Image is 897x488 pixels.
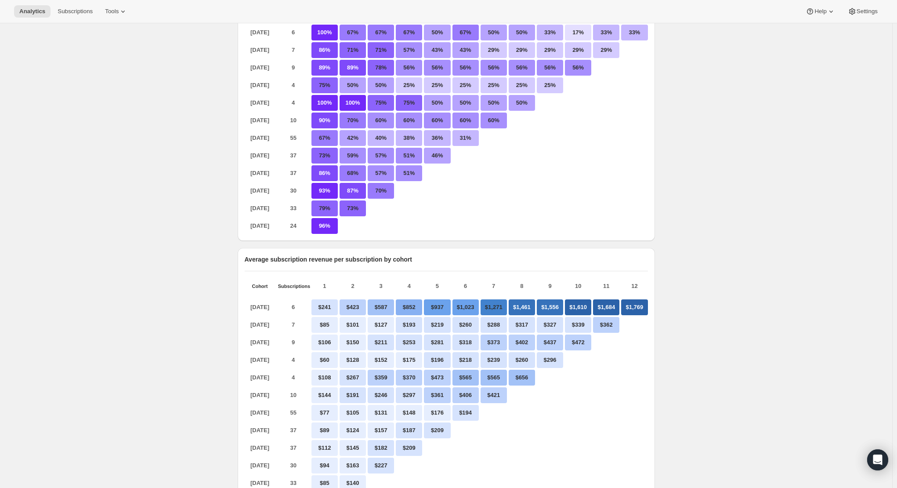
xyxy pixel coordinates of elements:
p: 9 [537,282,563,291]
p: [DATE] [245,218,275,234]
p: 50% [340,77,366,93]
button: Subscriptions [52,5,98,18]
p: $260 [452,317,479,333]
p: 25% [452,77,479,93]
p: [DATE] [245,317,275,333]
p: [DATE] [245,370,275,386]
p: $101 [340,317,366,333]
p: 60% [368,113,394,128]
span: Help [814,8,826,15]
p: 67% [311,130,338,146]
p: 29% [565,42,591,58]
p: $1,023 [452,299,479,315]
p: 30 [278,183,309,199]
p: 4 [278,370,309,386]
p: 4 [396,282,422,291]
p: $209 [424,422,450,438]
p: $253 [396,335,422,350]
p: 75% [368,95,394,111]
p: 29% [481,42,507,58]
p: 57% [368,148,394,164]
p: Average subscription revenue per subscription by cohort [245,255,648,264]
p: 50% [424,95,450,111]
p: $89 [311,422,338,438]
p: 42% [340,130,366,146]
p: $423 [340,299,366,315]
p: [DATE] [245,335,275,350]
p: $288 [481,317,507,333]
p: 60% [396,113,422,128]
p: $473 [424,370,450,386]
p: $362 [593,317,619,333]
p: [DATE] [245,165,275,181]
p: [DATE] [245,352,275,368]
p: $105 [340,405,366,421]
p: $219 [424,317,450,333]
p: 96% [311,218,338,234]
p: $128 [340,352,366,368]
p: [DATE] [245,458,275,473]
p: $182 [368,440,394,456]
p: $150 [340,335,366,350]
p: 50% [509,95,535,111]
p: 33 [278,200,309,216]
p: $176 [424,405,450,421]
p: 6 [278,25,309,40]
p: $211 [368,335,394,350]
p: 93% [311,183,338,199]
p: $297 [396,387,422,403]
p: 59% [340,148,366,164]
p: 4 [278,77,309,93]
p: $191 [340,387,366,403]
p: 87% [340,183,366,199]
p: 56% [537,60,563,76]
p: 40% [368,130,394,146]
p: 8 [509,282,535,291]
p: 57% [396,42,422,58]
p: 89% [311,60,338,76]
p: [DATE] [245,183,275,199]
p: 37 [278,440,309,456]
p: 50% [452,95,479,111]
p: $77 [311,405,338,421]
p: [DATE] [245,77,275,93]
p: $421 [481,387,507,403]
p: $239 [481,352,507,368]
p: 51% [396,165,422,181]
p: $587 [368,299,394,315]
p: [DATE] [245,405,275,421]
p: 43% [452,42,479,58]
p: 90% [311,113,338,128]
p: Cohort [245,284,275,289]
p: 7 [278,317,309,333]
p: 10 [278,113,309,128]
p: $148 [396,405,422,421]
p: 75% [311,77,338,93]
p: $131 [368,405,394,421]
p: 67% [452,25,479,40]
button: Tools [100,5,133,18]
p: $339 [565,317,591,333]
p: $327 [537,317,563,333]
p: 56% [424,60,450,76]
p: [DATE] [245,440,275,456]
p: 5 [424,282,450,291]
p: $370 [396,370,422,386]
p: 10 [565,282,591,291]
p: 7 [278,42,309,58]
p: 100% [311,95,338,111]
p: $1,769 [621,299,647,315]
p: 57% [368,165,394,181]
p: 37 [278,422,309,438]
p: 36% [424,130,450,146]
p: 56% [481,60,507,76]
p: $1,610 [565,299,591,315]
p: $85 [311,317,338,333]
p: 37 [278,165,309,181]
p: 25% [396,77,422,93]
div: Open Intercom Messenger [867,449,888,470]
p: $196 [424,352,450,368]
p: 9 [278,335,309,350]
p: 50% [509,25,535,40]
p: $175 [396,352,422,368]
